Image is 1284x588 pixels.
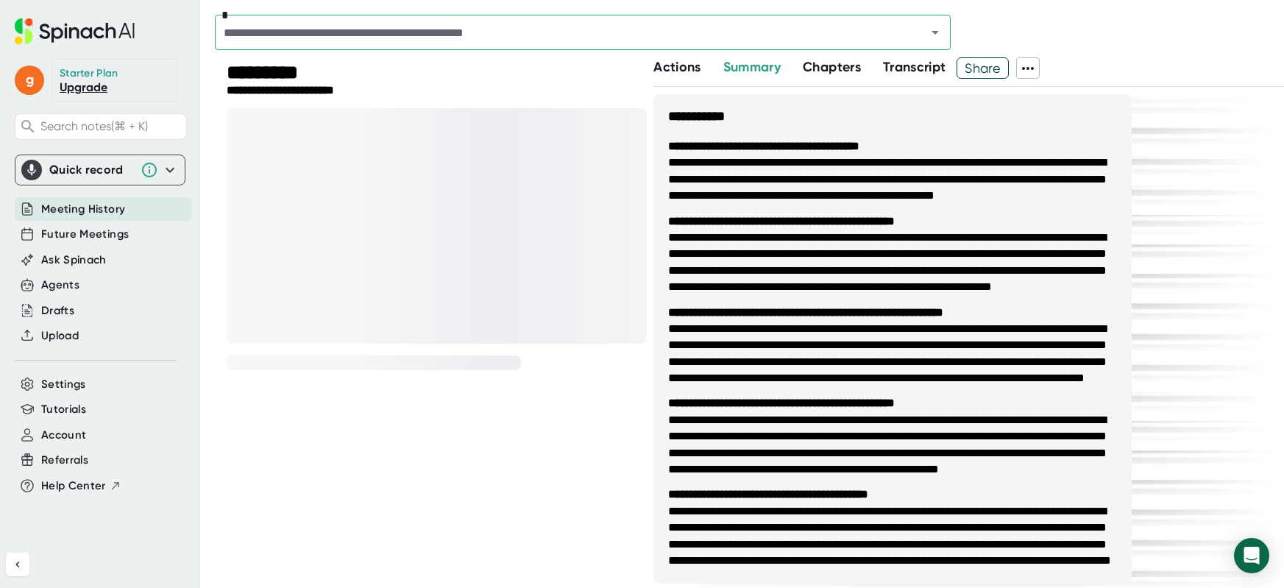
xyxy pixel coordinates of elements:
button: Transcript [883,57,946,77]
button: Future Meetings [41,226,129,243]
button: Help Center [41,478,121,495]
span: Help Center [41,478,106,495]
span: Actions [653,59,700,75]
button: Open [925,22,946,43]
button: Collapse sidebar [6,553,29,576]
button: Summary [723,57,781,77]
span: Transcript [883,59,946,75]
button: Tutorials [41,401,86,418]
span: Share [957,55,1008,81]
button: Upload [41,327,79,344]
span: Summary [723,59,781,75]
button: Actions [653,57,700,77]
button: Settings [41,376,86,393]
div: Quick record [49,163,133,177]
div: Quick record [21,155,179,185]
button: Share [957,57,1009,79]
button: Drafts [41,302,74,319]
button: Agents [41,277,79,294]
div: Starter Plan [60,67,118,80]
button: Ask Spinach [41,252,107,269]
button: Meeting History [41,201,125,218]
button: Referrals [41,452,88,469]
button: Account [41,427,86,444]
a: Upgrade [60,80,107,94]
span: Chapters [803,59,861,75]
div: Open Intercom Messenger [1234,538,1269,573]
span: g [15,65,44,95]
button: Chapters [803,57,861,77]
span: Search notes (⌘ + K) [40,119,182,133]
